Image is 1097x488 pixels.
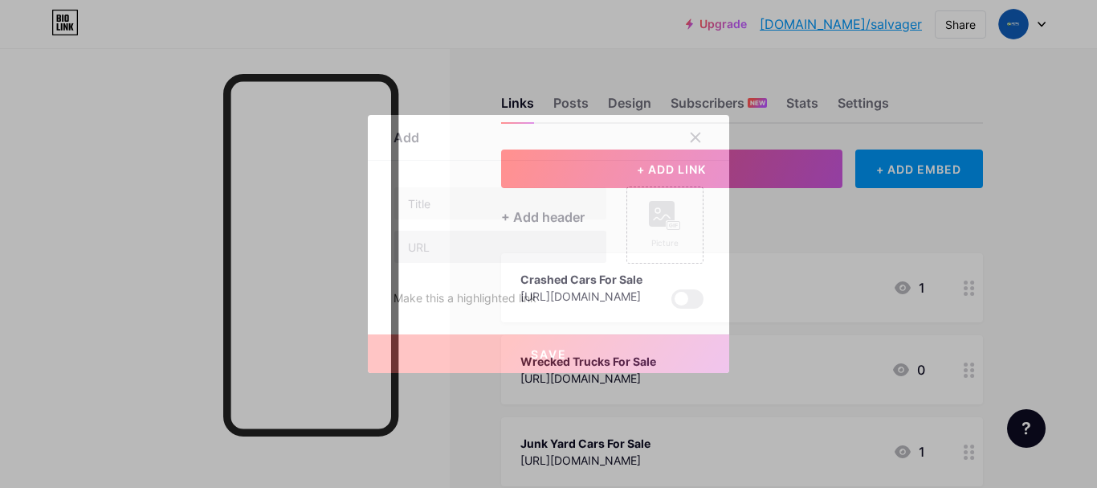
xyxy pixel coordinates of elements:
button: Save [368,334,729,373]
div: Make this a highlighted link [394,289,536,309]
input: URL [394,231,606,263]
div: Add [394,128,419,147]
input: Title [394,187,606,219]
span: Save [531,347,567,361]
div: Picture [649,237,681,249]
